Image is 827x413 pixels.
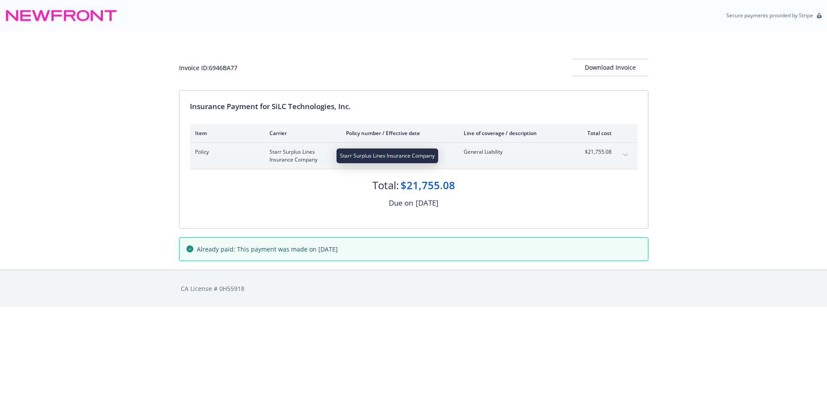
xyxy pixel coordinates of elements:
[269,148,332,164] span: Starr Surplus Lines Insurance Company
[346,129,450,137] div: Policy number / Effective date
[464,148,565,156] span: General Liability
[619,148,632,162] button: expand content
[579,148,612,156] span: $21,755.08
[464,129,565,137] div: Line of coverage / description
[579,129,612,137] div: Total cost
[195,148,256,156] span: Policy
[573,59,648,76] button: Download Invoice
[197,245,338,254] span: Already paid: This payment was made on [DATE]
[416,197,439,209] div: [DATE]
[190,143,638,169] div: PolicyStarr Surplus Lines Insurance Company#PRL00607425P00- [DATE]-[DATE]General Liability$21,755...
[401,178,455,193] div: $21,755.08
[389,197,413,209] div: Due on
[726,12,813,19] p: Secure payments provided by Stripe
[269,129,332,137] div: Carrier
[372,178,399,193] div: Total:
[179,63,237,72] div: Invoice ID: 6946BA77
[190,101,638,112] div: Insurance Payment for SiLC Technologies, Inc.
[195,129,256,137] div: Item
[181,284,647,293] div: CA License # 0H55918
